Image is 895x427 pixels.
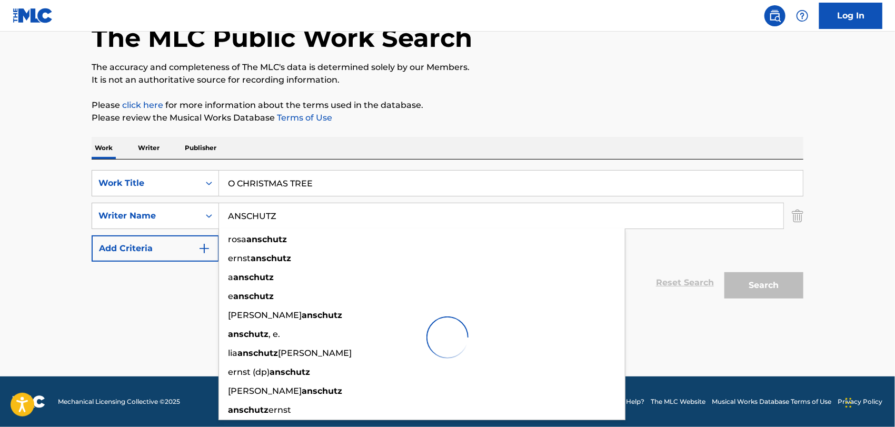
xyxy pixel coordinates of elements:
p: It is not an authoritative source for recording information. [92,74,803,86]
img: MLC Logo [13,8,53,23]
a: The MLC Website [651,397,705,406]
strong: anschutz [302,386,342,396]
a: Privacy Policy [838,397,882,406]
p: Publisher [182,137,220,159]
strong: anschutz [251,253,291,263]
form: Search Form [92,170,803,304]
p: Please for more information about the terms used in the database. [92,99,803,112]
h1: The MLC Public Work Search [92,22,472,54]
span: a [228,272,233,282]
img: Delete Criterion [792,203,803,229]
strong: anschutz [228,405,268,415]
strong: anschutz [233,291,274,301]
button: Add Criteria [92,235,219,262]
img: preloader [420,310,476,366]
a: Public Search [764,5,785,26]
div: Help [792,5,813,26]
img: search [769,9,781,22]
a: Log In [819,3,882,29]
img: help [796,9,809,22]
span: e [228,291,233,301]
span: rosa [228,234,246,244]
strong: anschutz [233,272,274,282]
p: The accuracy and completeness of The MLC's data is determined solely by our Members. [92,61,803,74]
span: ernst (dp) [228,367,270,377]
a: click here [122,100,163,110]
div: Drag [846,387,852,419]
a: Terms of Use [275,113,332,123]
a: Musical Works Database Terms of Use [712,397,831,406]
p: Please review the Musical Works Database [92,112,803,124]
span: Mechanical Licensing Collective © 2025 [58,397,180,406]
span: [PERSON_NAME] [228,386,302,396]
a: Need Help? [608,397,644,406]
strong: anschutz [246,234,287,244]
img: 9d2ae6d4665cec9f34b9.svg [198,242,211,255]
div: Work Title [98,177,193,190]
div: Writer Name [98,210,193,222]
span: ernst [228,253,251,263]
strong: anschutz [270,367,310,377]
span: ernst [268,405,291,415]
iframe: Chat Widget [842,376,895,427]
p: Writer [135,137,163,159]
img: logo [13,395,45,408]
p: Work [92,137,116,159]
